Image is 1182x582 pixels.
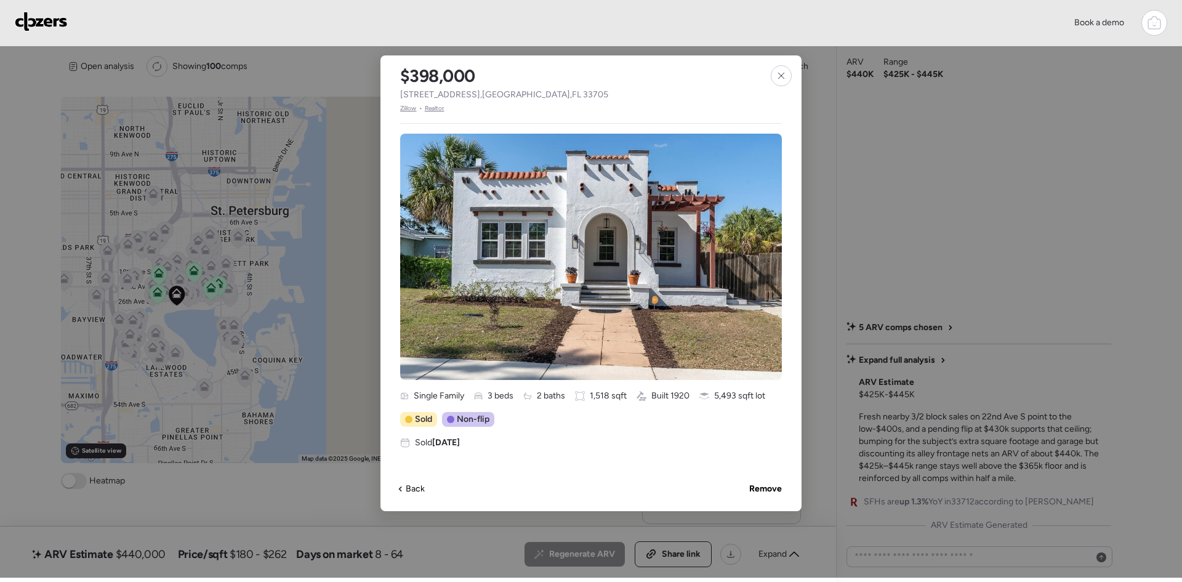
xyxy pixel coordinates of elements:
[590,390,627,402] span: 1,518 sqft
[457,413,489,426] span: Non-flip
[714,390,765,402] span: 5,493 sqft lot
[488,390,513,402] span: 3 beds
[425,103,444,113] span: Realtor
[400,65,475,86] h2: $398,000
[15,12,68,31] img: Logo
[651,390,689,402] span: Built 1920
[415,437,460,449] span: Sold
[749,483,782,495] span: Remove
[414,390,464,402] span: Single Family
[1074,17,1124,28] span: Book a demo
[432,437,460,448] span: [DATE]
[400,103,417,113] span: Zillow
[537,390,565,402] span: 2 baths
[415,413,432,426] span: Sold
[406,483,425,495] span: Back
[419,103,422,113] span: •
[400,89,608,101] span: [STREET_ADDRESS] , [GEOGRAPHIC_DATA] , FL 33705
